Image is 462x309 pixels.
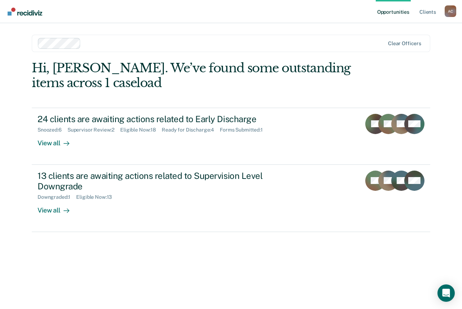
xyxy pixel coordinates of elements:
div: Clear officers [388,40,421,47]
a: 13 clients are awaiting actions related to Supervision Level DowngradeDowngraded:1Eligible Now:13... [32,165,430,232]
button: Profile dropdown button [445,5,456,17]
div: View all [38,133,78,147]
div: Hi, [PERSON_NAME]. We’ve found some outstanding items across 1 caseload [32,61,350,90]
div: Downgraded : 1 [38,194,76,200]
div: Snoozed : 6 [38,127,67,133]
img: Recidiviz [8,8,42,16]
div: A C [445,5,456,17]
div: Eligible Now : 13 [76,194,118,200]
div: Eligible Now : 18 [120,127,162,133]
a: 24 clients are awaiting actions related to Early DischargeSnoozed:6Supervisor Review:2Eligible No... [32,108,430,165]
div: 24 clients are awaiting actions related to Early Discharge [38,114,291,124]
div: Ready for Discharge : 4 [162,127,220,133]
div: Forms Submitted : 1 [220,127,269,133]
div: 13 clients are awaiting actions related to Supervision Level Downgrade [38,171,291,192]
div: View all [38,200,78,214]
div: Supervisor Review : 2 [67,127,120,133]
div: Open Intercom Messenger [437,284,455,302]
